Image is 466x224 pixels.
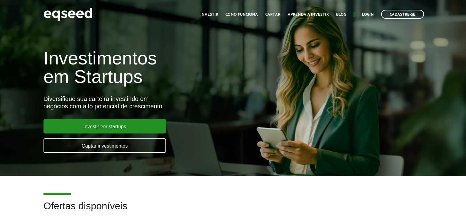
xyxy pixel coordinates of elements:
[225,13,258,17] a: Como funciona
[44,201,423,221] h2: Ofertas disponíveis
[288,13,329,17] a: Aprenda a investir
[44,119,166,133] a: Investir em startups
[44,95,267,110] div: Diversifique sua carteira investindo em negócios com alto potencial de crescimento
[200,13,218,17] a: Investir
[362,13,374,17] a: Login
[381,10,424,19] a: Cadastre-se
[44,49,267,86] h1: Investimentos em Startups
[44,138,166,153] a: Captar investimentos
[265,13,280,17] a: Captar
[44,6,93,22] img: EqSeed
[336,13,346,17] a: Blog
